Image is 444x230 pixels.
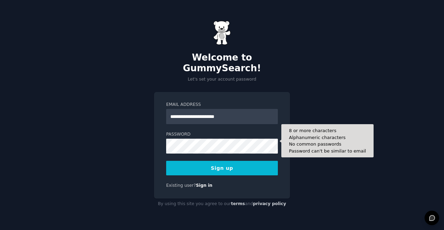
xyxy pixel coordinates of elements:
[166,131,278,138] label: Password
[213,21,231,45] img: Gummy Bear
[154,76,290,83] p: Let's set your account password
[231,201,245,206] a: terms
[154,52,290,74] h2: Welcome to GummySearch!
[166,161,278,175] button: Sign up
[196,183,213,188] a: Sign in
[166,183,196,188] span: Existing user?
[154,199,290,210] div: By using this site you agree to our and
[166,102,278,108] label: Email Address
[253,201,286,206] a: privacy policy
